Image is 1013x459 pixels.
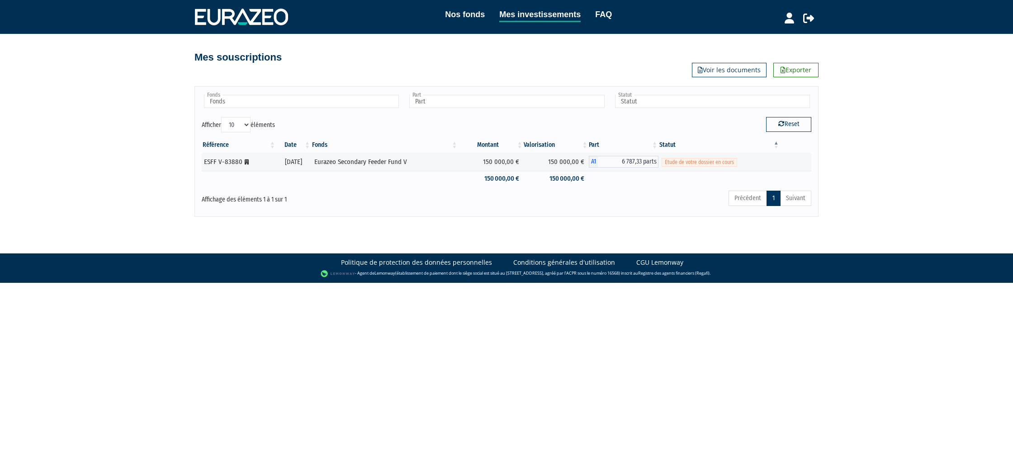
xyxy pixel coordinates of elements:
td: 150 000,00 € [458,153,523,171]
a: Politique de protection des données personnelles [341,258,492,267]
a: FAQ [595,8,612,21]
img: logo-lemonway.png [321,269,355,278]
select: Afficheréléments [221,117,251,132]
td: 150 000,00 € [524,171,589,187]
th: Fonds: activer pour trier la colonne par ordre croissant [311,137,458,153]
td: 150 000,00 € [458,171,523,187]
span: 6 787,33 parts [598,156,658,168]
div: Affichage des éléments 1 à 1 sur 1 [202,190,448,204]
th: Référence : activer pour trier la colonne par ordre croissant [202,137,276,153]
label: Afficher éléments [202,117,275,132]
a: Mes investissements [499,8,581,22]
th: Montant: activer pour trier la colonne par ordre croissant [458,137,523,153]
a: Registre des agents financiers (Regafi) [638,270,710,276]
h4: Mes souscriptions [194,52,282,63]
th: Date: activer pour trier la colonne par ordre croissant [276,137,311,153]
td: 150 000,00 € [524,153,589,171]
div: ESFF V-83880 [204,157,273,167]
a: Précédent [729,191,767,206]
th: Part: activer pour trier la colonne par ordre croissant [589,137,658,153]
a: Suivant [780,191,811,206]
a: Lemonway [374,270,395,276]
div: Eurazeo Secondary Feeder Fund V [314,157,455,167]
th: Valorisation: activer pour trier la colonne par ordre croissant [524,137,589,153]
th: Statut : activer pour trier la colonne par ordre d&eacute;croissant [658,137,780,153]
a: Nos fonds [445,8,485,21]
a: 1 [767,191,781,206]
a: CGU Lemonway [636,258,683,267]
a: Voir les documents [692,63,767,77]
i: [Français] Personne morale [245,159,249,165]
div: - Agent de (établissement de paiement dont le siège social est situé au [STREET_ADDRESS], agréé p... [9,269,1004,278]
a: Exporter [773,63,819,77]
span: A1 [589,156,598,168]
button: Reset [766,117,811,131]
div: [DATE] [279,157,308,167]
a: Conditions générales d'utilisation [513,258,615,267]
div: A1 - Eurazeo Secondary Feeder Fund V [589,156,658,168]
span: Etude de votre dossier en cours [662,158,737,167]
img: 1732889491-logotype_eurazeo_blanc_rvb.png [195,9,288,25]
